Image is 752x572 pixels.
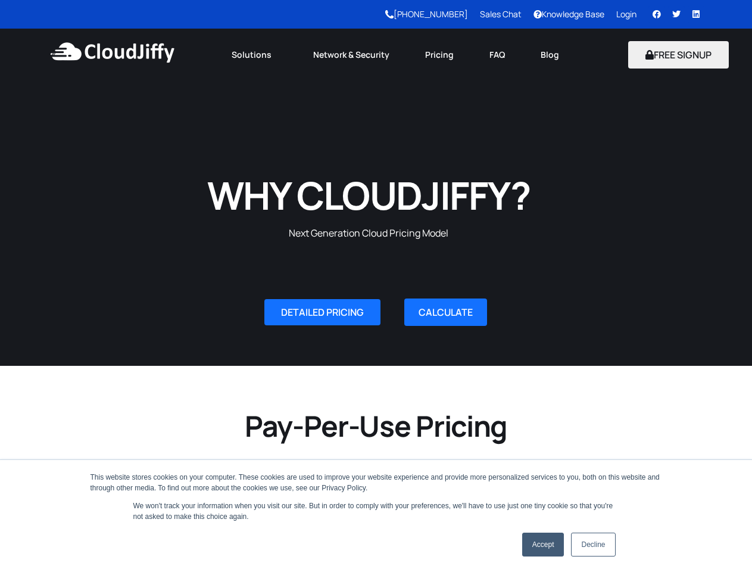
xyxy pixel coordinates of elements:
a: Accept [522,533,564,557]
a: Login [616,8,636,20]
a: Network & Security [295,42,407,68]
a: Decline [571,533,615,557]
a: FAQ [472,42,523,68]
a: Solutions [214,42,295,68]
a: Blog [523,42,577,68]
a: Sales Chat [480,8,522,20]
h1: WHY CLOUDJIFFY? [186,170,551,220]
a: FREE SIGNUP [628,48,729,61]
button: FREE SIGNUP [628,41,729,69]
a: Knowledge Base [533,8,604,20]
a: CALCULATE [404,299,487,326]
div: This website stores cookies on your computer. These cookies are used to improve your website expe... [91,472,662,493]
p: CloudJiffy provides a unique process of automatic scaling with payment based on the real consumpt... [43,457,709,503]
h2: Pay-Per-Use Pricing [43,408,709,444]
span: DETAILED PRICING [281,307,364,317]
p: We won't track your information when you visit our site. But in order to comply with your prefere... [133,500,619,522]
a: Pricing [407,42,472,68]
p: Next Generation Cloud Pricing Model [186,226,551,241]
a: [PHONE_NUMBER] [385,8,468,20]
a: DETAILED PRICING [264,299,380,325]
